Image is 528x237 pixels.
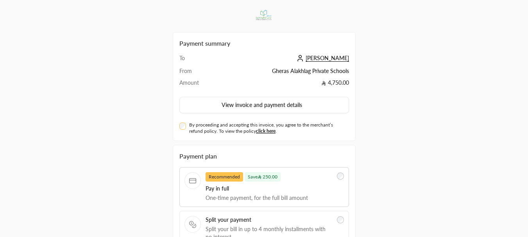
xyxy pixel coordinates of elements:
[213,67,349,79] td: Gheras Alakhlag Private Schools
[206,185,332,192] span: Pay in full
[189,122,345,134] label: By proceeding and accepting this invoice, you agree to the merchant’s refund policy. To view the ...
[295,55,349,61] a: [PERSON_NAME]
[206,194,332,202] span: One-time payment, for the full bill amount
[306,55,349,62] span: [PERSON_NAME]
[251,5,277,26] img: Company Logo
[179,67,214,79] td: From
[256,128,276,134] a: click here
[179,79,214,91] td: Amount
[245,172,281,182] span: Save 250.00
[179,54,214,67] td: To
[179,97,349,113] button: View invoice and payment details
[179,39,349,48] h2: Payment summary
[337,173,344,180] input: RecommendedSave 250.00Pay in fullOne-time payment, for the full bill amount
[206,172,243,182] span: Recommended
[337,216,344,223] input: Split your paymentSplit your bill in up to 4 monthly installments with no interest
[179,151,349,161] div: Payment plan
[206,216,332,224] span: Split your payment
[213,79,349,91] td: 4,750.00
